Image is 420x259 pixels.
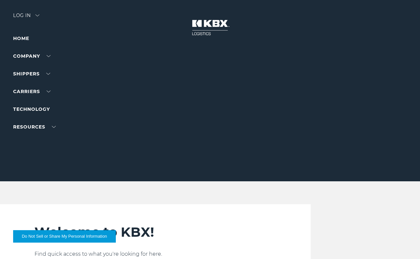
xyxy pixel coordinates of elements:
[13,230,116,243] button: Do Not Sell or Share My Personal Information
[13,89,51,94] a: Carriers
[13,71,50,77] a: SHIPPERS
[34,224,261,240] h2: Welcome to KBX!
[13,53,51,59] a: Company
[13,124,56,130] a: RESOURCES
[13,106,50,112] a: Technology
[185,13,235,42] img: kbx logo
[35,14,39,16] img: arrow
[13,13,39,23] div: Log in
[13,35,29,41] a: Home
[34,250,261,258] p: Find quick access to what you're looking for here.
